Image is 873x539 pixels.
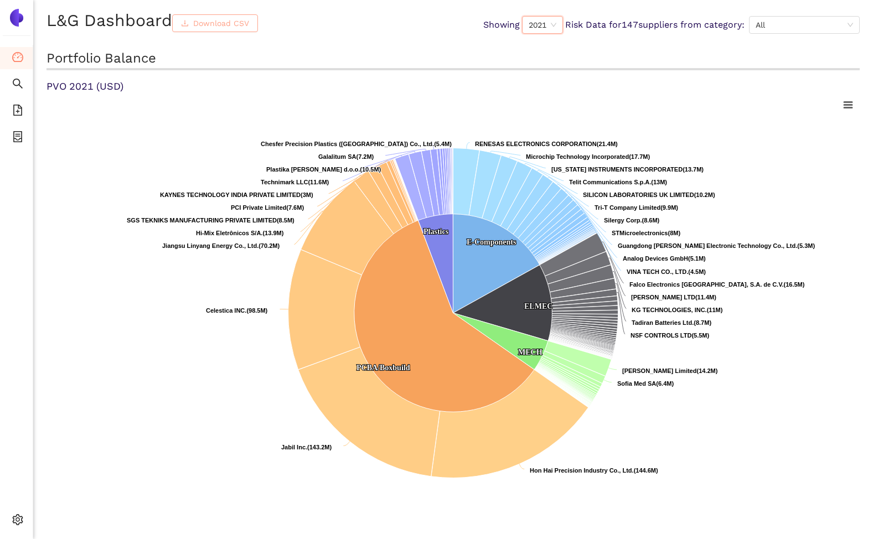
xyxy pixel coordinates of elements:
text: (16.5M) [629,281,805,288]
text: (8.6M) [604,217,660,224]
span: All [756,17,853,33]
span: download [181,19,189,28]
text: PCBA/Boxbuild [357,364,410,372]
tspan: Sofia Med SA [617,380,656,387]
text: (6.4M) [617,380,674,387]
text: (21.4M) [475,141,618,147]
text: E-Components [467,238,516,246]
tspan: KG TECHNOLOGIES, INC. [632,307,707,313]
tspan: VINA TECH CO., LTD. [627,268,688,275]
tspan: STMicroelectronics [612,230,668,236]
text: (8.7M) [632,319,711,326]
tspan: PCI Private Limited [231,204,286,211]
span: setting [12,510,23,532]
text: (8M) [612,230,680,236]
tspan: Silergy Corp. [604,217,642,224]
img: Logo [8,9,25,27]
span: search [12,74,23,96]
text: (144.6M) [530,467,658,474]
text: (143.2M) [281,444,332,450]
text: (10.5M) [266,166,381,173]
div: Showing Risk Data for 147 suppliers from category: [483,16,860,34]
tspan: Telit Communications S.p.A. [569,179,651,185]
text: (5.5M) [631,332,710,339]
span: container [12,127,23,149]
text: MECH [518,348,543,356]
tspan: [PERSON_NAME] LTD [631,294,695,300]
tspan: SILICON LABORATORIES UK LIMITED [583,191,694,198]
text: (7.2M) [318,153,374,160]
tspan: RENESAS ELECTRONICS CORPORATION [475,141,597,147]
tspan: Technimark LLC [261,179,308,185]
tspan: SGS TEKNIKS MANUFACTURING PRIVATE LIMITED [127,217,277,224]
text: (98.5M) [206,307,268,314]
span: file-add [12,101,23,123]
button: downloadDownload CSV [172,14,258,32]
text: (8.5M) [127,217,295,224]
tspan: Analog Devices GmbH [623,255,688,262]
text: ELMEC [524,302,552,310]
h1: L&G Dashboard [47,9,262,32]
text: (3M) [160,191,313,198]
text: (13.7M) [551,166,704,173]
text: (5.4M) [261,141,452,147]
tspan: Hi-Mix Eletrônicos S/A. [196,230,262,236]
text: (17.7M) [526,153,650,160]
span: PVO 2021 (USD) [47,80,123,92]
span: dashboard [12,48,23,70]
tspan: Falco Electronics [GEOGRAPHIC_DATA], S.A. de C.V. [629,281,784,288]
text: (4.5M) [627,268,706,275]
text: (7.6M) [231,204,304,211]
text: (11M) [632,307,723,313]
tspan: Tadiran Batteries Ltd. [632,319,694,326]
text: (5.3M) [618,242,815,249]
tspan: Jabil Inc. [281,444,307,450]
tspan: Microchip Technology Incorporated [526,153,629,160]
tspan: Celestica INC. [206,307,246,314]
tspan: Guangdong [PERSON_NAME] Electronic Technology Co., Ltd. [618,242,797,249]
text: (10.2M) [583,191,715,198]
text: (5.1M) [623,255,706,262]
text: (13M) [569,179,667,185]
h2: Portfolio Balance [47,49,860,70]
tspan: Jiangsu Linyang Energy Co., Ltd. [162,242,259,249]
text: (11.4M) [631,294,716,300]
tspan: KAYNES TECHNOLOGY INDIA PRIVATE LIMITED [160,191,301,198]
tspan: [PERSON_NAME] Limited [622,367,696,374]
tspan: Plastika [PERSON_NAME] d.o.o. [266,166,360,173]
tspan: Chesfer Precision Plastics ([GEOGRAPHIC_DATA]) Co., Ltd. [261,141,434,147]
span: 2021 [529,17,556,33]
tspan: Tri-T Company Limited [595,204,660,211]
text: (70.2M) [162,242,280,249]
span: Download CSV [193,17,249,29]
tspan: Hon Hai Precision Industry Co., Ltd. [530,467,634,474]
text: Plastics [423,227,449,236]
text: (9.9M) [595,204,678,211]
tspan: Galalitum SA [318,153,357,160]
tspan: NSF CONTROLS LTD [631,332,691,339]
tspan: [US_STATE] INSTRUMENTS INCORPORATED [551,166,683,173]
text: (14.2M) [622,367,718,374]
text: (11.6M) [261,179,329,185]
text: (13.9M) [196,230,284,236]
